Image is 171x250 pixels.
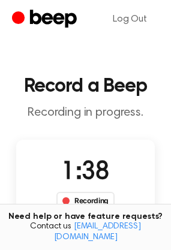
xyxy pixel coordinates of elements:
span: Contact us [7,222,164,243]
a: [EMAIL_ADDRESS][DOMAIN_NAME] [54,222,141,242]
div: Recording [56,192,115,210]
a: Beep [12,8,80,31]
span: 1:38 [61,160,109,185]
h1: Record a Beep [10,77,161,96]
a: Log Out [101,5,159,34]
p: Recording in progress. [10,106,161,121]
